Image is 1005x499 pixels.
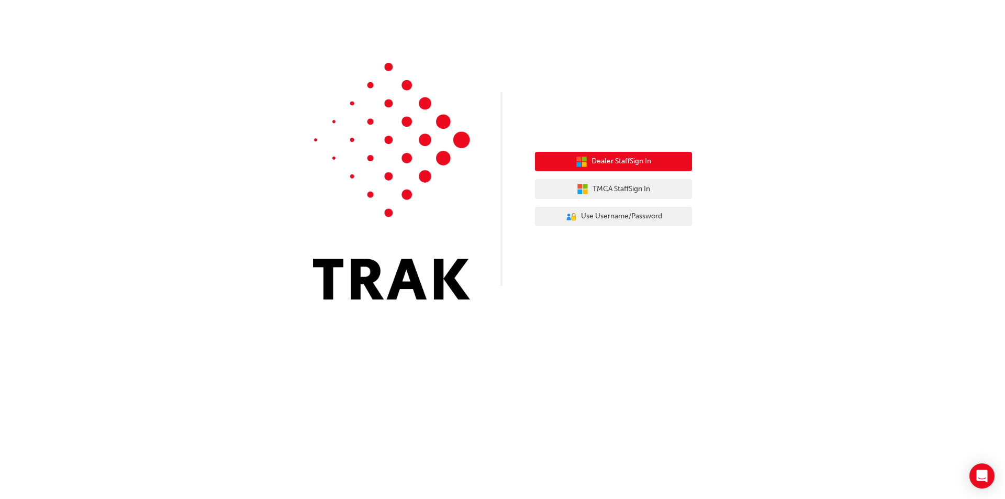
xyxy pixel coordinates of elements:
[969,463,995,489] div: Open Intercom Messenger
[313,63,470,300] img: Trak
[535,207,692,227] button: Use Username/Password
[591,156,651,168] span: Dealer Staff Sign In
[535,179,692,199] button: TMCA StaffSign In
[535,152,692,172] button: Dealer StaffSign In
[581,210,662,223] span: Use Username/Password
[593,183,650,195] span: TMCA Staff Sign In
